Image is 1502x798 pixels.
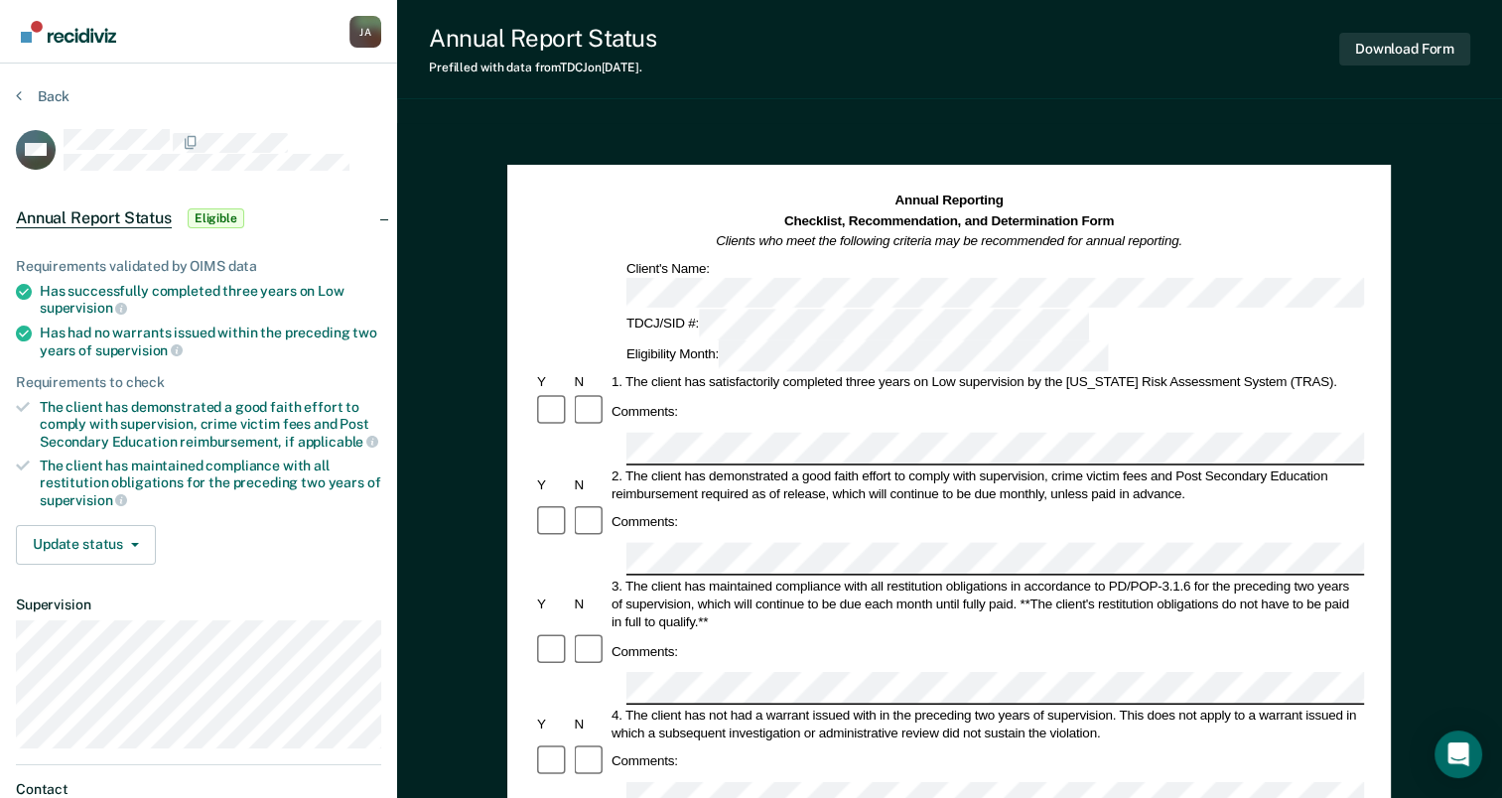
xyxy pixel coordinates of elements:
div: Has successfully completed three years on Low [40,283,381,317]
button: Back [16,87,69,105]
div: 4. The client has not had a warrant issued with in the preceding two years of supervision. This d... [609,706,1364,741]
div: N [572,373,609,391]
div: N [572,475,609,493]
strong: Checklist, Recommendation, and Determination Form [784,213,1114,228]
div: Open Intercom Messenger [1434,731,1482,778]
div: 2. The client has demonstrated a good faith effort to comply with supervision, crime victim fees ... [609,466,1364,502]
button: Download Form [1339,33,1470,66]
div: The client has demonstrated a good faith effort to comply with supervision, crime victim fees and... [40,399,381,450]
span: supervision [95,342,183,358]
div: N [572,595,609,612]
div: The client has maintained compliance with all restitution obligations for the preceding two years of [40,458,381,508]
div: N [572,715,609,732]
div: Y [534,595,571,612]
button: Update status [16,525,156,565]
div: J A [349,16,381,48]
div: Comments: [609,403,681,421]
em: Clients who meet the following criteria may be recommended for annual reporting. [717,233,1183,248]
div: Prefilled with data from TDCJ on [DATE] . [429,61,656,74]
div: Y [534,373,571,391]
div: Requirements to check [16,374,381,391]
div: Comments: [609,642,681,660]
div: 3. The client has maintained compliance with all restitution obligations in accordance to PD/POP-... [609,577,1364,630]
dt: Supervision [16,597,381,613]
div: Requirements validated by OIMS data [16,258,381,275]
dt: Contact [16,781,381,798]
strong: Annual Reporting [895,194,1004,208]
div: Eligibility Month: [623,340,1112,371]
div: Y [534,475,571,493]
span: Eligible [188,208,244,228]
img: Recidiviz [21,21,116,43]
div: TDCJ/SID #: [623,310,1092,340]
div: Has had no warrants issued within the preceding two years of [40,325,381,358]
div: 1. The client has satisfactorily completed three years on Low supervision by the [US_STATE] Risk ... [609,373,1364,391]
span: applicable [298,434,378,450]
div: Y [534,715,571,732]
div: Comments: [609,752,681,770]
span: supervision [40,492,127,508]
span: supervision [40,300,127,316]
button: Profile dropdown button [349,16,381,48]
div: Annual Report Status [429,24,656,53]
div: Comments: [609,513,681,531]
span: Annual Report Status [16,208,172,228]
